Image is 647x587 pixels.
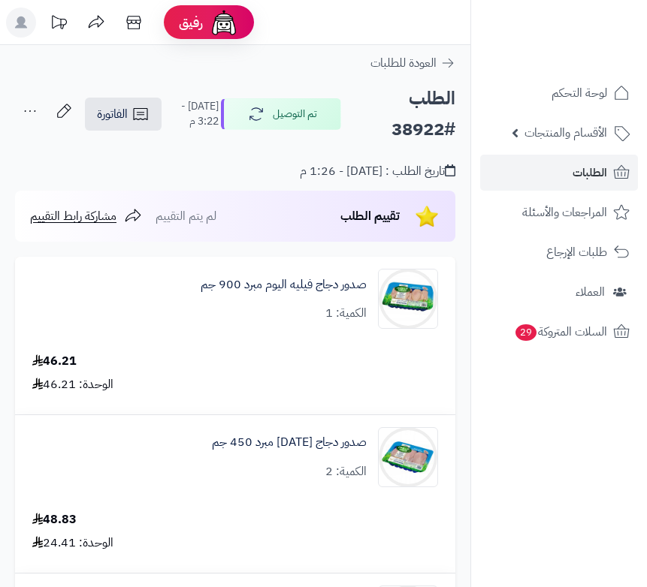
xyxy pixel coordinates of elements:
[522,202,607,223] span: المراجعات والأسئلة
[30,207,142,225] a: مشاركة رابط التقييم
[480,314,638,350] a: السلات المتروكة29
[32,353,77,370] div: 46.21
[156,207,216,225] span: لم يتم التقييم
[370,54,455,72] a: العودة للطلبات
[357,83,455,145] h2: الطلب #38922
[325,463,367,480] div: الكمية: 2
[340,207,400,225] span: تقييم الطلب
[209,8,239,38] img: ai-face.png
[30,207,116,225] span: مشاركة رابط التقييم
[325,305,367,322] div: الكمية: 1
[379,269,437,329] img: 1675688031-%D8%A7%D9%84%D8%AA%D9%82%D8%A7%D8%B7%20%D8%A7%D9%84%D9%88%D9%8A%D8%A8_6-2-2023_155152_...
[97,105,128,123] span: الفاتورة
[177,99,219,129] small: [DATE] - 3:22 م
[179,14,203,32] span: رفيق
[201,276,367,293] a: صدور دجاج فيليه اليوم مبرد 900 جم
[32,376,113,393] div: الوحدة: 46.21
[480,274,638,310] a: العملاء
[212,434,367,451] a: صدور دجاج [DATE] مبرد 450 جم
[514,321,607,342] span: السلات المتروكة
[370,54,437,72] span: العودة للطلبات
[525,122,607,143] span: الأقسام والمنتجات
[32,511,77,528] div: 48.83
[480,155,638,191] a: الطلبات
[546,242,607,263] span: طلبات الإرجاع
[379,427,437,487] img: 3919e0d65096e429c184c6cf547b26c855f5-90x90.jpg
[552,83,607,104] span: لوحة التحكم
[573,162,607,183] span: الطلبات
[480,194,638,230] a: المراجعات والأسئلة
[300,163,455,180] div: تاريخ الطلب : [DATE] - 1:26 م
[480,234,638,270] a: طلبات الإرجاع
[515,324,537,341] span: 29
[32,534,113,552] div: الوحدة: 24.41
[40,8,77,41] a: تحديثات المنصة
[576,281,605,303] span: العملاء
[85,98,162,131] a: الفاتورة
[221,98,341,130] button: تم التوصيل
[480,75,638,111] a: لوحة التحكم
